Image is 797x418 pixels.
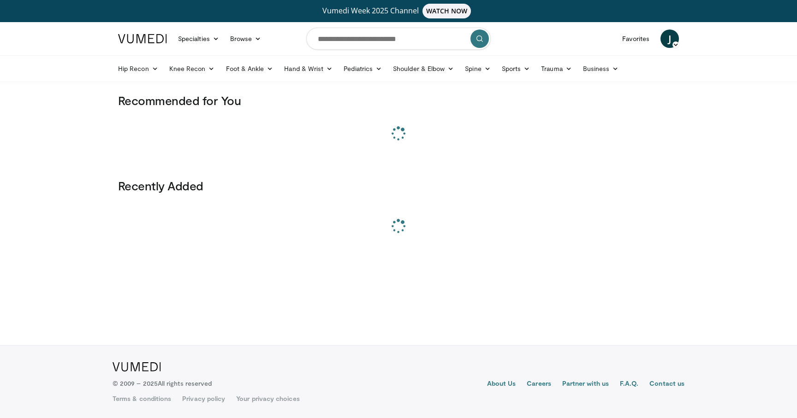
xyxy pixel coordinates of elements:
h3: Recommended for You [118,93,679,108]
a: J [660,29,679,48]
a: Favorites [617,29,655,48]
a: Partner with us [562,379,609,390]
a: Business [577,59,625,78]
a: Trauma [535,59,577,78]
p: © 2009 – 2025 [113,379,212,388]
a: Hip Recon [113,59,164,78]
a: Your privacy choices [236,394,299,403]
a: Hand & Wrist [279,59,338,78]
a: Shoulder & Elbow [387,59,459,78]
span: WATCH NOW [422,4,471,18]
a: Browse [225,29,267,48]
a: Vumedi Week 2025 ChannelWATCH NOW [119,4,678,18]
a: Knee Recon [164,59,220,78]
a: About Us [487,379,516,390]
a: Foot & Ankle [220,59,279,78]
a: Privacy policy [182,394,225,403]
span: All rights reserved [158,379,212,387]
img: VuMedi Logo [113,362,161,371]
a: Pediatrics [338,59,387,78]
a: Specialties [172,29,225,48]
a: F.A.Q. [620,379,638,390]
h3: Recently Added [118,178,679,193]
input: Search topics, interventions [306,28,491,50]
a: Careers [527,379,551,390]
a: Contact us [649,379,684,390]
a: Terms & conditions [113,394,171,403]
a: Spine [459,59,496,78]
a: Sports [496,59,536,78]
img: VuMedi Logo [118,34,167,43]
